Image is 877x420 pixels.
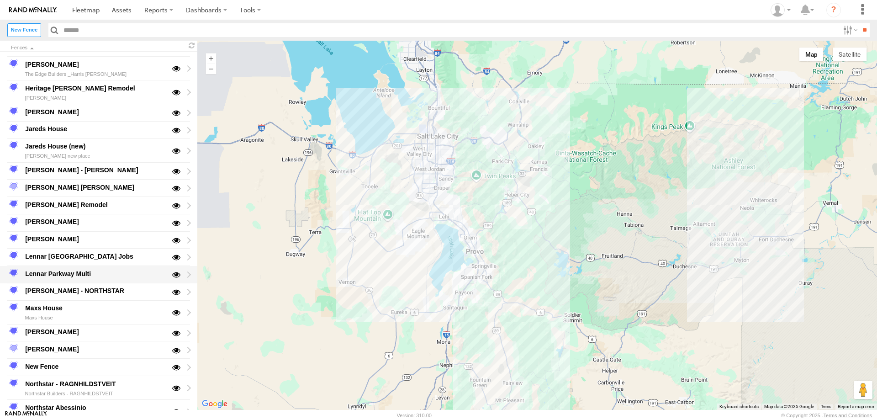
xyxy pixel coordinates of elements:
div: © Copyright 2025 - [781,413,872,418]
div: [PERSON_NAME] [24,217,166,228]
button: Drag Pegman onto the map to open Street View [854,381,872,399]
a: Terms (opens in new tab) [821,405,831,409]
div: [PERSON_NAME] new place [24,152,166,160]
div: Maxs House [24,303,166,314]
div: [PERSON_NAME] [24,106,166,117]
div: [PERSON_NAME] [24,326,166,337]
div: The Edge Builders _Harris [PERSON_NAME] [24,70,166,79]
img: Google [200,398,230,410]
i: ? [826,3,841,17]
div: Jareds House [24,124,166,135]
label: Search Filter Options [840,23,859,37]
a: Visit our Website [5,411,47,420]
div: Northstar Builders - RAGNHILDSTVEIT [24,389,166,398]
button: Keyboard shortcuts [719,404,759,410]
label: Create New Fence [7,23,41,37]
a: Open this area in Google Maps (opens a new window) [200,398,230,410]
div: [PERSON_NAME] - NORTHSTAR [24,286,166,297]
div: Northstar Abessinio [24,402,166,413]
div: Allen Bauer [767,3,794,17]
div: Northstar - RAGNHILDSTVEIT [24,378,166,389]
a: Report a map error [838,404,874,409]
span: Map data ©2025 Google [764,404,814,409]
div: [PERSON_NAME] [PERSON_NAME] [24,182,166,193]
img: rand-logo.svg [9,7,57,13]
button: Show street map [799,48,824,61]
div: Jareds House (new) [24,141,166,152]
button: Show satellite imagery [833,48,866,61]
div: Maxs House [24,314,166,322]
button: Zoom out [206,64,217,74]
div: Click to Sort [11,46,179,50]
div: Version: 310.00 [397,413,432,418]
div: [PERSON_NAME] - [PERSON_NAME] [24,165,166,175]
div: [PERSON_NAME] [24,59,166,70]
div: [PERSON_NAME] [24,94,166,102]
a: Terms and Conditions [824,413,872,418]
span: Refresh [186,42,197,50]
div: [PERSON_NAME] [24,234,166,245]
div: [PERSON_NAME] [24,344,166,355]
div: Heritage [PERSON_NAME] Remodel [24,83,166,94]
div: [PERSON_NAME] Remodel [24,199,166,210]
div: Lennar [GEOGRAPHIC_DATA] Jobs [24,251,166,262]
button: Zoom in [206,53,217,64]
div: New Fence [24,361,166,372]
div: Lennar Parkway Multi [24,268,166,279]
